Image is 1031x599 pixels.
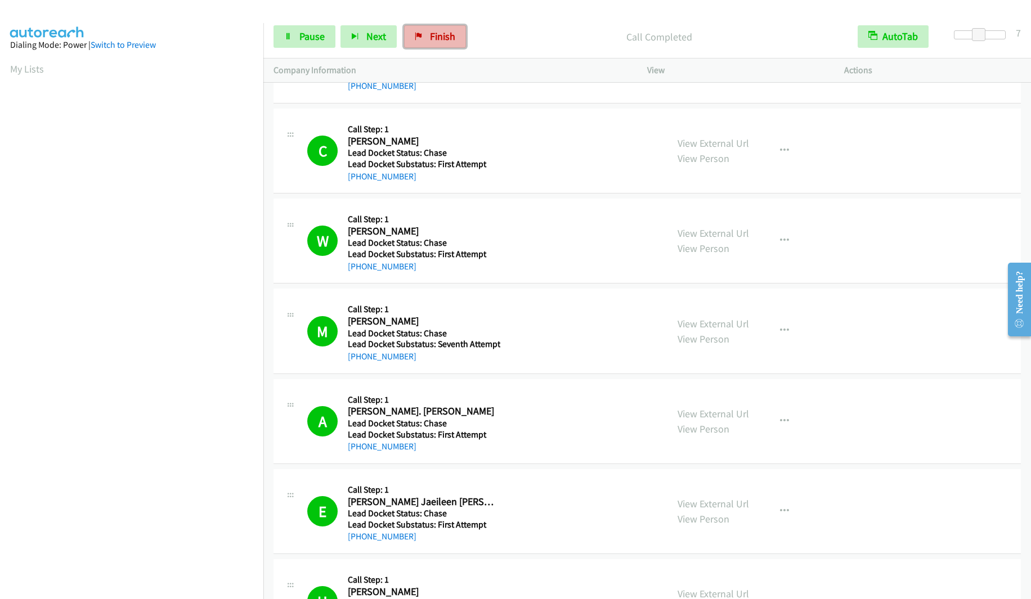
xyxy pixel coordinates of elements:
h5: Lead Docket Substatus: First Attempt [348,429,497,440]
h5: Call Step: 1 [348,304,500,315]
h1: M [307,316,338,346]
h5: Lead Docket Substatus: First Attempt [348,159,497,170]
a: [PHONE_NUMBER] [348,261,416,272]
a: View External Url [678,407,749,420]
a: Pause [274,25,335,48]
button: AutoTab [858,25,929,48]
a: View External Url [678,137,749,150]
a: [PHONE_NUMBER] [348,441,416,452]
h5: Lead Docket Substatus: Seventh Attempt [348,339,500,350]
h5: Lead Docket Status: Chase [348,328,500,339]
a: View Person [678,512,729,525]
span: Finish [430,30,455,43]
a: View Person [678,152,729,165]
span: Next [366,30,386,43]
h1: W [307,226,338,256]
p: Call Completed [481,29,837,44]
a: [PHONE_NUMBER] [348,80,416,91]
div: Dialing Mode: Power | [10,38,253,52]
h5: Call Step: 1 [348,394,497,406]
h5: Lead Docket Status: Chase [348,147,497,159]
p: Actions [844,64,1021,77]
a: [PHONE_NUMBER] [348,531,416,542]
h5: Call Step: 1 [348,214,497,225]
h2: [PERSON_NAME] [348,315,497,328]
a: View External Url [678,227,749,240]
a: View Person [678,422,729,435]
h2: [PERSON_NAME] [348,225,497,238]
p: View [647,64,824,77]
a: View External Url [678,317,749,330]
h5: Lead Docket Status: Chase [348,508,497,519]
span: Pause [299,30,325,43]
h5: Lead Docket Status: Chase [348,418,497,429]
a: View Person [678,332,729,345]
a: [PHONE_NUMBER] [348,351,416,362]
h5: Call Step: 1 [348,484,497,496]
button: Next [340,25,397,48]
h1: E [307,496,338,526]
h1: A [307,406,338,436]
h2: [PERSON_NAME] Jaeileen [PERSON_NAME] [348,496,497,508]
a: Finish [404,25,466,48]
h5: Lead Docket Substatus: First Attempt [348,519,497,530]
h1: C [307,136,338,166]
a: [PHONE_NUMBER] [348,171,416,182]
a: Switch to Preview [91,39,156,50]
p: Company Information [274,64,627,77]
h2: [PERSON_NAME]. [PERSON_NAME] [348,405,497,418]
h5: Call Step: 1 [348,124,497,135]
h2: [PERSON_NAME] [348,135,497,148]
a: View Person [678,242,729,255]
h2: [PERSON_NAME] [348,586,497,598]
a: View External Url [678,497,749,510]
h5: Lead Docket Status: Chase [348,237,497,249]
h5: Lead Docket Substatus: First Attempt [348,249,497,260]
iframe: Resource Center [998,255,1031,344]
a: My Lists [10,62,44,75]
h5: Call Step: 1 [348,574,498,586]
div: 7 [1016,25,1021,40]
